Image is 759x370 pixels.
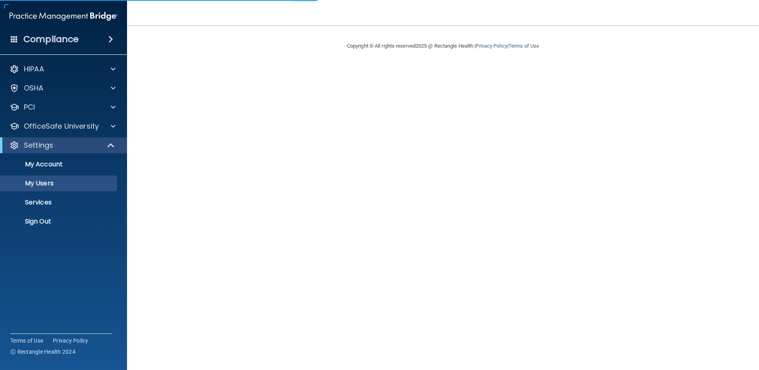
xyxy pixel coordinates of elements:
p: My Users [5,179,114,187]
a: PCI [10,102,116,112]
a: Privacy Policy [476,43,507,49]
p: Services [5,198,114,206]
a: OfficeSafe University [10,121,116,131]
a: Settings [10,141,115,150]
img: PMB logo [10,8,118,24]
h4: Compliance [23,34,79,45]
p: Sign Out [5,218,114,225]
p: OSHA [24,83,44,93]
p: OfficeSafe University [24,121,99,131]
p: My Account [5,160,114,168]
span: Ⓒ Rectangle Health 2024 [10,348,75,356]
p: Settings [24,141,53,150]
p: HIPAA [24,64,44,74]
a: Terms of Use [509,43,539,49]
a: OSHA [10,83,116,93]
a: Privacy Policy [53,337,89,345]
a: HIPAA [10,64,116,74]
p: PCI [24,102,35,112]
a: Terms of Use [10,337,43,345]
div: Copyright © All rights reserved 2025 @ Rectangle Health | | [298,33,588,59]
